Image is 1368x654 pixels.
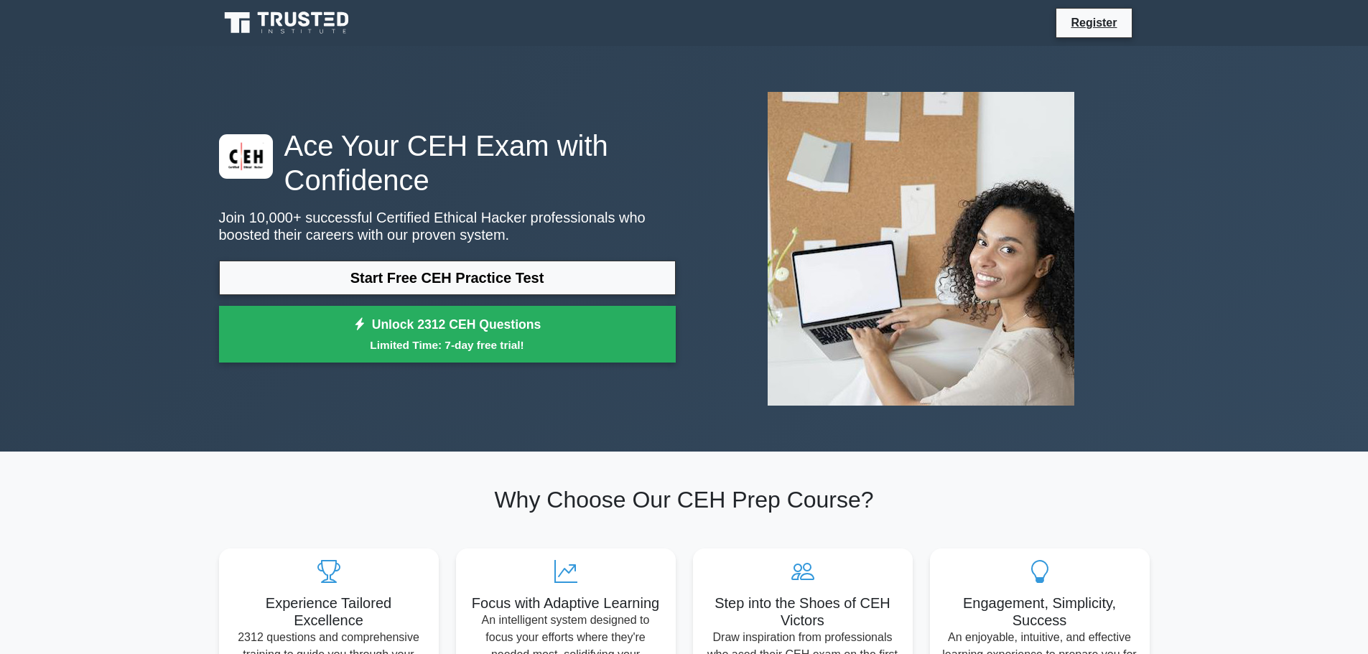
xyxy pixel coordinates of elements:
h1: Ace Your CEH Exam with Confidence [219,129,676,197]
p: Join 10,000+ successful Certified Ethical Hacker professionals who boosted their careers with our... [219,209,676,243]
h5: Experience Tailored Excellence [231,594,427,629]
h5: Focus with Adaptive Learning [467,594,664,612]
h2: Why Choose Our CEH Prep Course? [219,486,1150,513]
a: Register [1062,14,1125,32]
small: Limited Time: 7-day free trial! [237,337,658,353]
a: Start Free CEH Practice Test [219,261,676,295]
h5: Step into the Shoes of CEH Victors [704,594,901,629]
h5: Engagement, Simplicity, Success [941,594,1138,629]
a: Unlock 2312 CEH QuestionsLimited Time: 7-day free trial! [219,306,676,363]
